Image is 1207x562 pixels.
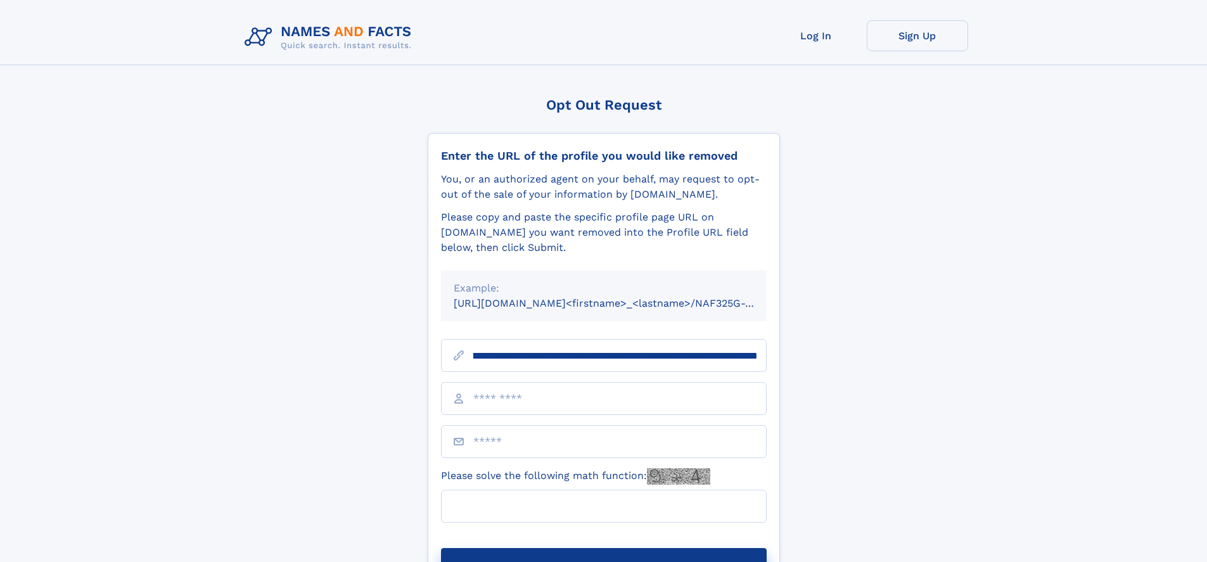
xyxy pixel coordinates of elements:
[441,468,710,485] label: Please solve the following math function:
[765,20,867,51] a: Log In
[441,210,767,255] div: Please copy and paste the specific profile page URL on [DOMAIN_NAME] you want removed into the Pr...
[454,297,791,309] small: [URL][DOMAIN_NAME]<firstname>_<lastname>/NAF325G-xxxxxxxx
[454,281,754,296] div: Example:
[441,149,767,163] div: Enter the URL of the profile you would like removed
[441,172,767,202] div: You, or an authorized agent on your behalf, may request to opt-out of the sale of your informatio...
[239,20,422,54] img: Logo Names and Facts
[428,97,780,113] div: Opt Out Request
[867,20,968,51] a: Sign Up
